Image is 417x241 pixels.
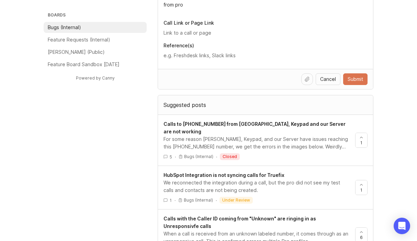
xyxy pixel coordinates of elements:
span: Calls with the Caller ID coming from "Unknown" are ringing in as Unresponsivfe calls [164,216,316,229]
button: 1 [355,180,368,195]
p: Bugs (Internal) [184,154,213,159]
div: We reconnected the integration during a call, but the pro did not see my test calls and contacts ... [164,179,350,194]
p: Bugs (Internal) [48,24,81,31]
span: Submit [348,76,363,83]
a: Powered by Canny [75,74,116,82]
p: closed [223,154,237,159]
span: Cancel [320,76,336,83]
button: 1 [355,133,368,148]
a: Calls to [PHONE_NUMBER] from [GEOGRAPHIC_DATA], Keypad and our Server are not workingFor some rea... [164,120,355,160]
p: [PERSON_NAME] (Public) [48,49,105,56]
p: Bugs (Internal) [184,197,213,203]
a: Feature Requests (Internal) [44,34,147,45]
p: Feature Board Sandbox [DATE] [48,61,120,68]
div: · [216,197,217,203]
div: · [216,154,217,160]
div: For some reason [PERSON_NAME], Keypad, and our Server have issues reaching this [PHONE_NUMBER] nu... [164,135,350,150]
h3: Boards [46,11,147,21]
a: [PERSON_NAME] (Public) [44,47,147,58]
div: · [175,154,176,160]
span: 1 [360,140,362,146]
span: 6 [360,234,363,240]
span: Calls to [PHONE_NUMBER] from [GEOGRAPHIC_DATA], Keypad and our Server are not working [164,121,346,134]
a: Feature Board Sandbox [DATE] [44,59,147,70]
p: under review [222,197,250,203]
p: Reference(s) [164,42,368,49]
span: HubSpot Integration is not syncing calls for Truefix [164,172,284,178]
div: Suggested posts [158,95,373,115]
p: Call Link or Page Link [164,20,368,26]
span: 1 [170,197,172,203]
a: HubSpot Integration is not syncing calls for TruefixWe reconnected the integration during a call,... [164,171,355,204]
input: Link to a call or page [164,29,368,37]
div: · [174,197,176,203]
button: Submit [343,73,368,85]
div: Open Intercom Messenger [394,218,410,234]
a: Bugs (Internal) [44,22,147,33]
span: 1 [360,187,362,193]
button: Cancel [316,73,340,85]
span: 5 [170,154,172,160]
p: Feature Requests (Internal) [48,36,110,43]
